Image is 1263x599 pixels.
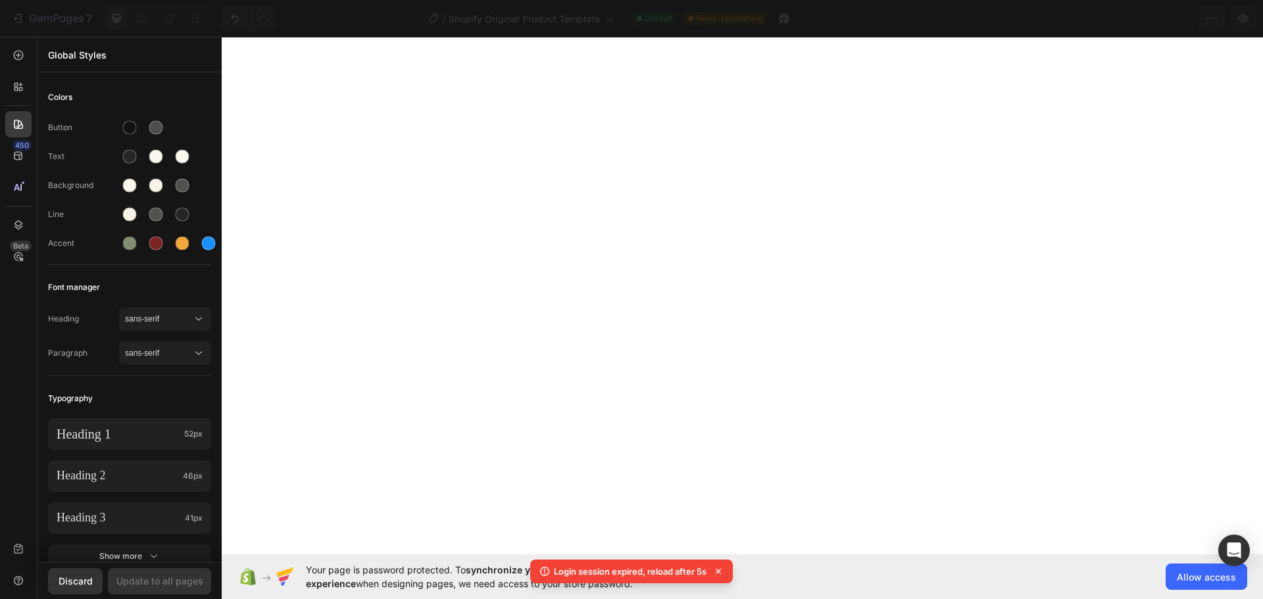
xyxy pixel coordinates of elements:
button: sans-serif [119,307,211,331]
div: Publish [1187,12,1220,26]
span: Need republishing [696,12,763,24]
span: synchronize your theme style & enhance your experience [306,564,675,589]
p: Login session expired, reload after 5s [554,565,706,578]
button: Assigned Products [997,5,1122,32]
div: Button [48,122,119,133]
span: Colors [48,89,72,105]
span: Font manager [48,279,100,295]
p: Global Styles [48,48,211,62]
span: Paragraph [48,347,119,359]
p: Heading 2 [57,468,178,483]
span: Allow access [1177,570,1236,584]
span: Default [645,12,672,24]
div: Open Intercom Messenger [1218,535,1250,566]
span: Assigned Products [1008,12,1092,26]
div: Update to all pages [116,574,203,588]
div: Background [48,180,119,191]
button: Discard [48,568,103,594]
span: / [443,12,446,26]
div: Undo/Redo [222,5,275,32]
span: 46px [183,470,203,482]
span: 41px [185,512,203,524]
div: Text [48,151,119,162]
div: Line [48,208,119,220]
button: Allow access [1166,563,1247,590]
p: Heading 3 [57,510,180,525]
span: Save [1138,13,1160,24]
button: sans-serif [119,341,211,365]
p: Heading 1 [57,425,179,443]
div: Accent [48,237,119,249]
span: sans-serif [125,313,192,325]
button: Publish [1176,5,1231,32]
span: sans-serif [125,347,192,359]
span: Your page is password protected. To when designing pages, we need access to your store password. [306,563,726,590]
span: Shopify Original Product Template [449,12,600,26]
button: 7 [5,5,98,32]
div: Show more [99,550,161,563]
div: Discard [59,574,93,588]
span: 52px [184,428,203,440]
span: Typography [48,391,93,406]
button: Show more [48,544,211,568]
div: Beta [10,241,32,251]
button: Save [1127,5,1170,32]
iframe: Design area [222,37,1263,554]
div: 450 [12,140,32,151]
span: Heading [48,313,119,325]
button: Update to all pages [108,568,211,594]
p: 7 [86,11,92,26]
